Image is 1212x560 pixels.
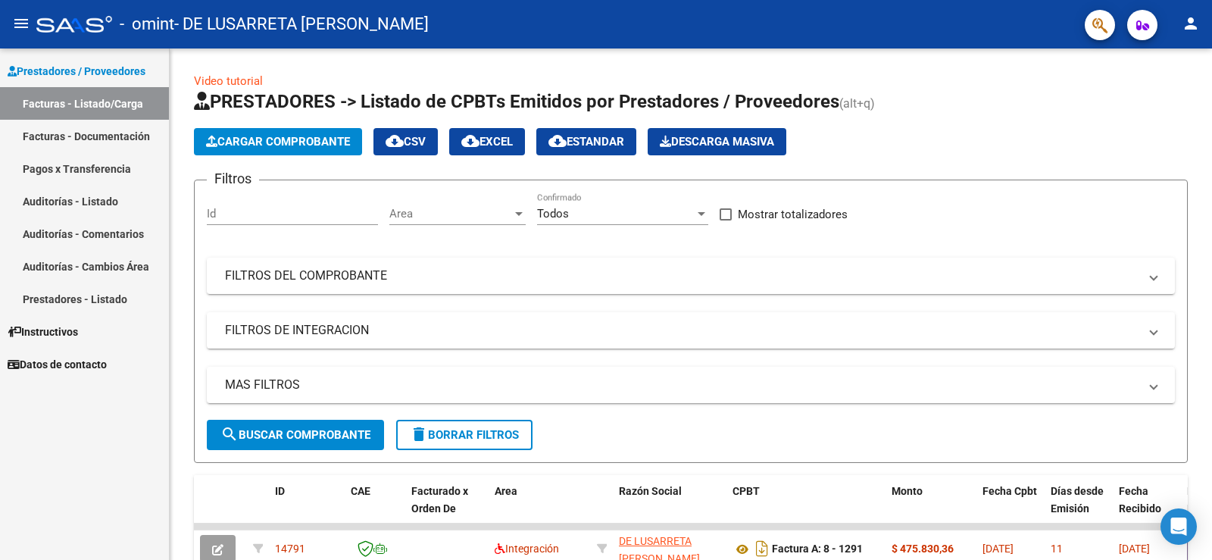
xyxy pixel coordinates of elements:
span: Mostrar totalizadores [738,205,848,224]
mat-expansion-panel-header: FILTROS DE INTEGRACION [207,312,1175,349]
strong: Factura A: 8 - 1291 [772,543,863,555]
datatable-header-cell: CPBT [726,475,886,542]
span: PRESTADORES -> Listado de CPBTs Emitidos por Prestadores / Proveedores [194,91,839,112]
span: Días desde Emisión [1051,485,1104,515]
mat-icon: search [220,425,239,443]
span: Facturado x Orden De [411,485,468,515]
span: Razón Social [619,485,682,497]
span: ID [275,485,285,497]
span: 14791 [275,543,305,555]
mat-expansion-panel-header: FILTROS DEL COMPROBANTE [207,258,1175,294]
span: - DE LUSARRETA [PERSON_NAME] [174,8,429,41]
datatable-header-cell: ID [269,475,345,542]
datatable-header-cell: Fecha Cpbt [976,475,1045,542]
span: - omint [120,8,174,41]
span: EXCEL [461,135,513,149]
span: Prestadores / Proveedores [8,63,145,80]
span: Buscar Comprobante [220,428,370,442]
datatable-header-cell: CAE [345,475,405,542]
span: Instructivos [8,324,78,340]
datatable-header-cell: Días desde Emisión [1045,475,1113,542]
datatable-header-cell: Fecha Recibido [1113,475,1181,542]
button: Descarga Masiva [648,128,786,155]
button: Cargar Comprobante [194,128,362,155]
datatable-header-cell: Monto [886,475,976,542]
span: CPBT [733,485,760,497]
span: Descarga Masiva [660,135,774,149]
button: Borrar Filtros [396,420,533,450]
h3: Filtros [207,168,259,189]
datatable-header-cell: Facturado x Orden De [405,475,489,542]
span: Todos [537,207,569,221]
span: Monto [892,485,923,497]
button: Estandar [536,128,636,155]
mat-expansion-panel-header: MAS FILTROS [207,367,1175,403]
span: Fecha Cpbt [982,485,1037,497]
span: Cargar Comprobante [206,135,350,149]
span: Estandar [548,135,624,149]
mat-panel-title: FILTROS DEL COMPROBANTE [225,267,1139,284]
a: Video tutorial [194,74,263,88]
span: Integración [495,543,559,555]
span: Fecha Recibido [1119,485,1161,515]
mat-icon: person [1182,14,1200,33]
mat-icon: cloud_download [386,132,404,150]
span: [DATE] [1119,543,1150,555]
span: Borrar Filtros [410,428,519,442]
span: Area [389,207,512,221]
mat-icon: delete [410,425,428,443]
mat-icon: menu [12,14,30,33]
app-download-masive: Descarga masiva de comprobantes (adjuntos) [648,128,786,155]
mat-icon: cloud_download [461,132,479,150]
span: (alt+q) [839,96,875,111]
span: CSV [386,135,426,149]
span: Area [495,485,517,497]
strong: $ 475.830,36 [892,543,954,555]
mat-panel-title: FILTROS DE INTEGRACION [225,322,1139,339]
button: Buscar Comprobante [207,420,384,450]
span: [DATE] [982,543,1014,555]
button: CSV [373,128,438,155]
div: Open Intercom Messenger [1160,508,1197,545]
span: 11 [1051,543,1063,555]
button: EXCEL [449,128,525,155]
mat-icon: cloud_download [548,132,567,150]
span: Datos de contacto [8,356,107,373]
datatable-header-cell: Razón Social [613,475,726,542]
datatable-header-cell: Area [489,475,591,542]
span: CAE [351,485,370,497]
mat-panel-title: MAS FILTROS [225,377,1139,393]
